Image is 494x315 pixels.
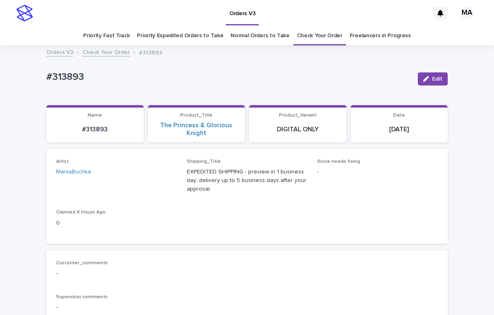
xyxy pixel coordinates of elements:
[82,47,130,56] a: Check Your Order
[187,168,308,193] p: EXPEDITED SHIPPING - preview in 1 business day; delivery up to 5 business days after your approval.
[56,219,177,227] p: 0
[231,26,290,45] a: Normal Orders to Take
[350,26,411,45] a: Freelancers in Progress
[418,72,448,85] button: Edit
[137,26,223,45] a: Priority Expedited Orders to Take
[56,295,108,299] span: Supervisor comments
[83,26,129,45] a: Priority Fast Track
[187,159,221,164] span: Shipping_Title
[393,113,405,118] span: Date
[56,261,108,265] span: Customer_comments
[46,71,411,83] p: #313893
[56,210,106,215] span: Claimed X Hours Ago
[46,47,73,56] a: Orders V3
[153,122,240,137] a: The Princess & Glorious Knight
[254,126,342,133] p: DIGITAL ONLY
[356,126,443,133] p: [DATE]
[317,168,438,176] p: -
[56,168,91,176] a: MariiaBuchka
[51,126,139,133] p: #313893
[460,7,474,20] div: MA
[56,303,438,312] p: -
[297,26,342,45] a: Check Your Order
[88,113,102,118] span: Name
[139,47,162,56] p: #313893
[56,269,438,278] p: -
[432,76,442,82] span: Edit
[16,5,33,21] img: stacker-logo-s-only.png
[317,159,360,164] span: Since needs fixing
[56,159,69,164] span: Artist
[279,113,317,118] span: Product_Variant
[180,113,213,118] span: Product_Title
